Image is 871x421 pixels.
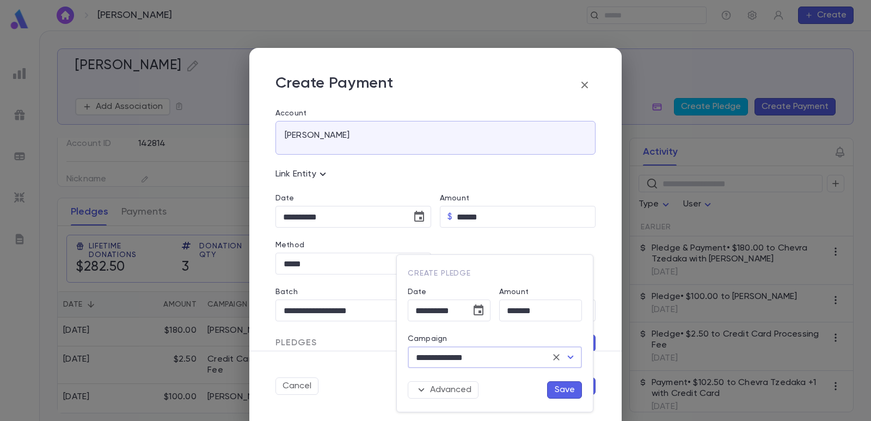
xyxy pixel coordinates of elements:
button: Save [547,381,582,399]
button: Open [563,350,578,365]
button: Advanced [408,381,479,399]
label: Campaign [408,334,447,343]
label: Amount [499,288,529,296]
button: Clear [549,350,564,365]
label: Date [408,288,490,296]
button: Choose date, selected date is Sep 11, 2025 [468,300,489,321]
span: Create Pledge [408,270,471,277]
